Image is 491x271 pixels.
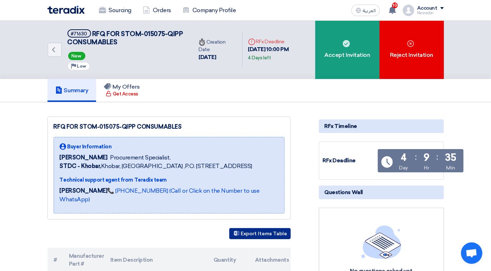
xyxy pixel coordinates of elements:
[403,5,414,16] img: profile_test.png
[71,31,87,36] div: #71630
[315,21,380,79] div: Accept Invitation
[248,54,271,61] div: 4 Days left
[55,87,89,94] h5: Summary
[47,6,85,14] img: Teradix logo
[361,225,401,259] img: empty_state_list.svg
[399,164,408,172] div: Day
[60,176,279,184] div: Technical support agent from Teradix team
[325,188,363,196] span: Questions Wall
[415,151,417,163] div: :
[67,29,185,47] h5: RFQ FOR STOM-015075-QIPP CONSUMABLES
[67,143,112,151] span: Buyer Information
[248,45,310,61] div: [DATE] 10:00 PM
[199,53,236,61] div: [DATE]
[363,8,376,13] span: العربية
[445,153,456,163] div: 35
[177,3,242,18] a: Company Profile
[417,5,437,11] div: Account
[319,119,444,133] div: RFx Timeline
[54,123,285,131] div: RFQ FOR STOM-015075-QIPP CONSUMABLES
[93,3,137,18] a: Sourcing
[67,30,183,46] span: RFQ FOR STOM-015075-QIPP CONSUMABLES
[47,79,96,102] a: Summary
[199,38,236,53] div: Creation Date
[323,157,376,165] div: RFx Deadline
[96,79,148,102] a: My Offers Get Access
[77,64,86,69] span: Low
[417,11,444,15] div: Nesredin
[424,164,429,172] div: Hr
[60,163,101,169] b: STDC - Khobar,
[446,164,455,172] div: Min
[392,3,398,8] span: 10
[60,162,252,171] span: Khobar, [GEOGRAPHIC_DATA] ,P.O. [STREET_ADDRESS]
[68,52,85,60] span: New
[248,38,310,45] div: RFx Deadline
[60,153,107,162] span: [PERSON_NAME]
[437,151,439,163] div: :
[351,5,380,16] button: العربية
[461,242,482,264] div: Open chat
[424,153,430,163] div: 9
[104,83,140,90] h5: My Offers
[401,153,407,163] div: 4
[60,187,107,194] strong: [PERSON_NAME]
[106,90,138,98] div: Get Access
[137,3,177,18] a: Orders
[60,187,260,203] a: 📞 [PHONE_NUMBER] (Call or Click on the Number to use WhatsApp)
[229,228,291,239] button: Export Items Table
[110,153,170,162] span: Procurement Specialist,
[380,21,444,79] div: Reject Invitation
